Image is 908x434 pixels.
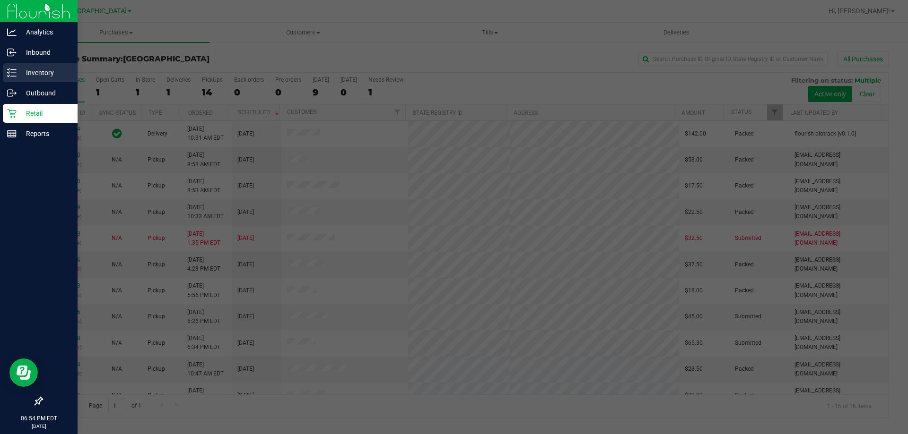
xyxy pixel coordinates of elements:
p: [DATE] [4,423,73,430]
p: Inventory [17,67,73,78]
inline-svg: Inbound [7,48,17,57]
inline-svg: Analytics [7,27,17,37]
inline-svg: Reports [7,129,17,138]
p: Reports [17,128,73,139]
p: Inbound [17,47,73,58]
inline-svg: Outbound [7,88,17,98]
inline-svg: Retail [7,109,17,118]
inline-svg: Inventory [7,68,17,77]
iframe: Resource center [9,358,38,387]
p: Outbound [17,87,73,99]
p: Analytics [17,26,73,38]
p: 06:54 PM EDT [4,414,73,423]
p: Retail [17,108,73,119]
